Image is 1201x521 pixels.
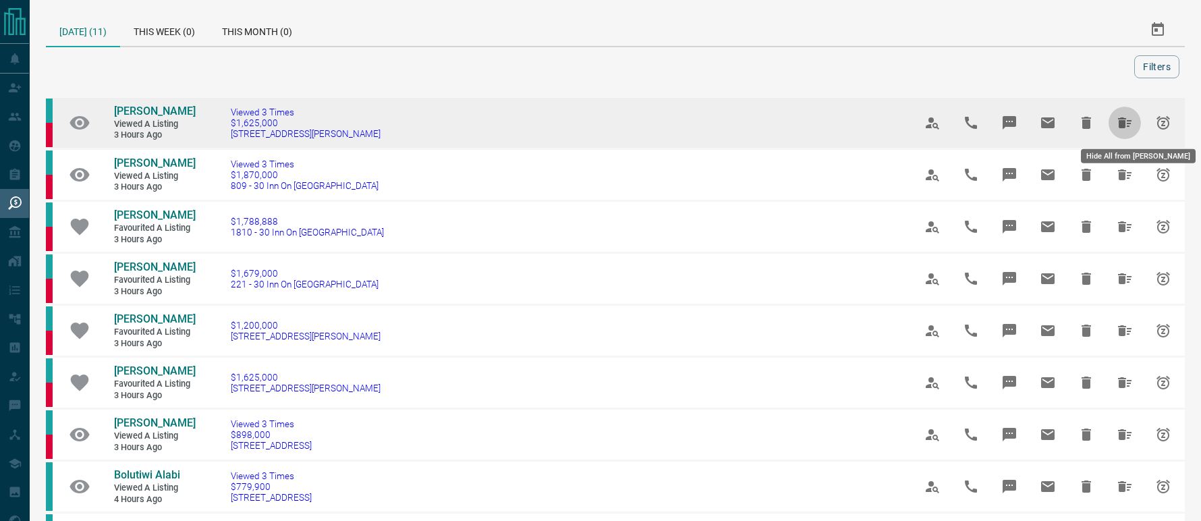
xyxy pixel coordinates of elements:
[1032,470,1064,503] span: Email
[1147,366,1179,399] span: Snooze
[1147,107,1179,139] span: Snooze
[114,468,180,481] span: Bolutiwi Alabi
[114,260,196,273] span: [PERSON_NAME]
[955,418,987,451] span: Call
[114,364,195,379] a: [PERSON_NAME]
[231,383,381,393] span: [STREET_ADDRESS][PERSON_NAME]
[231,107,381,139] a: Viewed 3 Times$1,625,000[STREET_ADDRESS][PERSON_NAME]
[993,418,1026,451] span: Message
[46,358,53,383] div: condos.ca
[231,320,381,341] a: $1,200,000[STREET_ADDRESS][PERSON_NAME]
[231,216,384,238] a: $1,788,8881810 - 30 Inn On [GEOGRAPHIC_DATA]
[114,260,195,275] a: [PERSON_NAME]
[231,418,312,429] span: Viewed 3 Times
[114,379,195,390] span: Favourited a Listing
[955,263,987,295] span: Call
[993,211,1026,243] span: Message
[46,254,53,279] div: condos.ca
[231,418,312,451] a: Viewed 3 Times$898,000[STREET_ADDRESS]
[114,468,195,483] a: Bolutiwi Alabi
[955,211,987,243] span: Call
[231,117,381,128] span: $1,625,000
[114,416,195,431] a: [PERSON_NAME]
[1147,314,1179,347] span: Snooze
[1147,211,1179,243] span: Snooze
[955,366,987,399] span: Call
[231,481,312,492] span: $779,900
[114,130,195,141] span: 3 hours ago
[46,13,120,47] div: [DATE] (11)
[46,462,53,511] div: condos.ca
[993,263,1026,295] span: Message
[231,320,381,331] span: $1,200,000
[231,169,379,180] span: $1,870,000
[114,171,195,182] span: Viewed a Listing
[1109,366,1141,399] span: Hide All from Trista Lin
[955,159,987,191] span: Call
[114,182,195,193] span: 3 hours ago
[993,314,1026,347] span: Message
[1109,314,1141,347] span: Hide All from Trista Lin
[1032,366,1064,399] span: Email
[1070,107,1102,139] span: Hide
[1109,159,1141,191] span: Hide All from Trista Lin
[1070,470,1102,503] span: Hide
[114,312,196,325] span: [PERSON_NAME]
[231,159,379,169] span: Viewed 3 Times
[1032,107,1064,139] span: Email
[916,314,949,347] span: View Profile
[231,470,312,503] a: Viewed 3 Times$779,900[STREET_ADDRESS]
[231,180,379,191] span: 809 - 30 Inn On [GEOGRAPHIC_DATA]
[1032,211,1064,243] span: Email
[120,13,208,46] div: This Week (0)
[1032,314,1064,347] span: Email
[46,150,53,175] div: condos.ca
[231,107,381,117] span: Viewed 3 Times
[208,13,306,46] div: This Month (0)
[1070,159,1102,191] span: Hide
[1147,263,1179,295] span: Snooze
[993,470,1026,503] span: Message
[231,372,381,393] a: $1,625,000[STREET_ADDRESS][PERSON_NAME]
[46,383,53,407] div: property.ca
[231,372,381,383] span: $1,625,000
[1142,13,1174,46] button: Select Date Range
[46,123,53,147] div: property.ca
[993,159,1026,191] span: Message
[231,331,381,341] span: [STREET_ADDRESS][PERSON_NAME]
[231,216,384,227] span: $1,788,888
[1032,263,1064,295] span: Email
[1032,418,1064,451] span: Email
[1070,314,1102,347] span: Hide
[231,470,312,481] span: Viewed 3 Times
[114,416,196,429] span: [PERSON_NAME]
[1109,263,1141,295] span: Hide All from Trista Lin
[916,263,949,295] span: View Profile
[46,175,53,199] div: property.ca
[114,286,195,298] span: 3 hours ago
[114,119,195,130] span: Viewed a Listing
[231,128,381,139] span: [STREET_ADDRESS][PERSON_NAME]
[916,211,949,243] span: View Profile
[46,410,53,435] div: condos.ca
[46,435,53,459] div: property.ca
[114,105,195,119] a: [PERSON_NAME]
[231,429,312,440] span: $898,000
[114,209,195,223] a: [PERSON_NAME]
[916,366,949,399] span: View Profile
[114,483,195,494] span: Viewed a Listing
[1109,107,1141,139] span: Hide All from Trista Lin
[231,268,379,290] a: $1,679,000221 - 30 Inn On [GEOGRAPHIC_DATA]
[993,107,1026,139] span: Message
[1134,55,1179,78] button: Filters
[955,107,987,139] span: Call
[1147,470,1179,503] span: Snooze
[1147,159,1179,191] span: Snooze
[1109,211,1141,243] span: Hide All from Trista Lin
[916,418,949,451] span: View Profile
[231,279,379,290] span: 221 - 30 Inn On [GEOGRAPHIC_DATA]
[231,492,312,503] span: [STREET_ADDRESS]
[114,157,195,171] a: [PERSON_NAME]
[46,279,53,303] div: property.ca
[231,440,312,451] span: [STREET_ADDRESS]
